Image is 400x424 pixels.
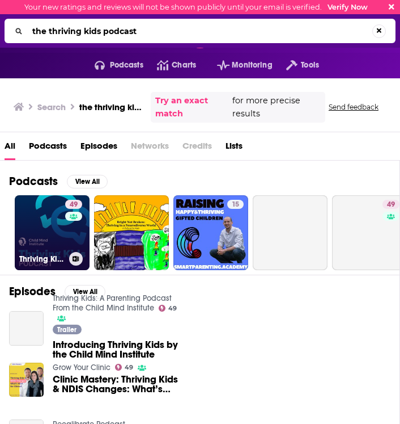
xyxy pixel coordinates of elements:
[110,57,143,73] span: Podcasts
[81,56,143,74] button: open menu
[28,22,372,40] input: Search...
[80,137,117,160] a: Episodes
[382,200,399,209] a: 49
[125,365,133,370] span: 49
[182,137,212,160] span: Credits
[70,199,78,211] span: 49
[143,56,196,74] a: Charts
[301,57,319,73] span: Tools
[273,56,319,74] button: open menu
[29,137,67,160] a: Podcasts
[203,56,273,74] button: open menu
[227,200,244,209] a: 15
[159,305,177,312] a: 49
[232,199,239,211] span: 15
[232,57,272,73] span: Monitoring
[387,199,395,211] span: 49
[65,285,105,299] button: View All
[9,311,44,346] a: Introducing Thriving Kids by the Child Mind Institute
[9,284,56,299] h2: Episodes
[168,306,177,311] span: 49
[37,102,66,112] h3: Search
[57,326,76,333] span: Trailer
[327,3,368,11] a: Verify Now
[9,363,44,397] img: Clinic Mastery: Thriving Kids & NDIS Changes: What’s Next for Clinics? | GYC Podcast 314
[79,102,146,112] h3: the thriving kids podcast
[19,254,65,264] h3: Thriving Kids: A Parenting Podcast From the Child Mind Institute
[24,3,368,11] div: Your new ratings and reviews will not be shown publicly until your email is verified.
[53,375,182,394] a: Clinic Mastery: Thriving Kids & NDIS Changes: What’s Next for Clinics? | GYC Podcast 314
[5,137,15,160] a: All
[325,102,382,112] button: Send feedback
[115,364,134,371] a: 49
[5,19,395,43] div: Search...
[53,363,110,372] a: Grow Your Clinic
[9,174,108,188] a: PodcastsView All
[15,195,90,270] a: 49Thriving Kids: A Parenting Podcast From the Child Mind Institute
[173,195,248,270] a: 15
[131,137,169,160] span: Networks
[155,94,230,120] a: Try an exact match
[53,340,182,359] a: Introducing Thriving Kids by the Child Mind Institute
[232,94,321,120] span: for more precise results
[65,200,82,209] a: 49
[225,137,242,160] a: Lists
[9,174,58,188] h2: Podcasts
[172,57,196,73] span: Charts
[53,293,172,313] a: Thriving Kids: A Parenting Podcast From the Child Mind Institute
[67,175,108,188] button: View All
[9,284,105,299] a: EpisodesView All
